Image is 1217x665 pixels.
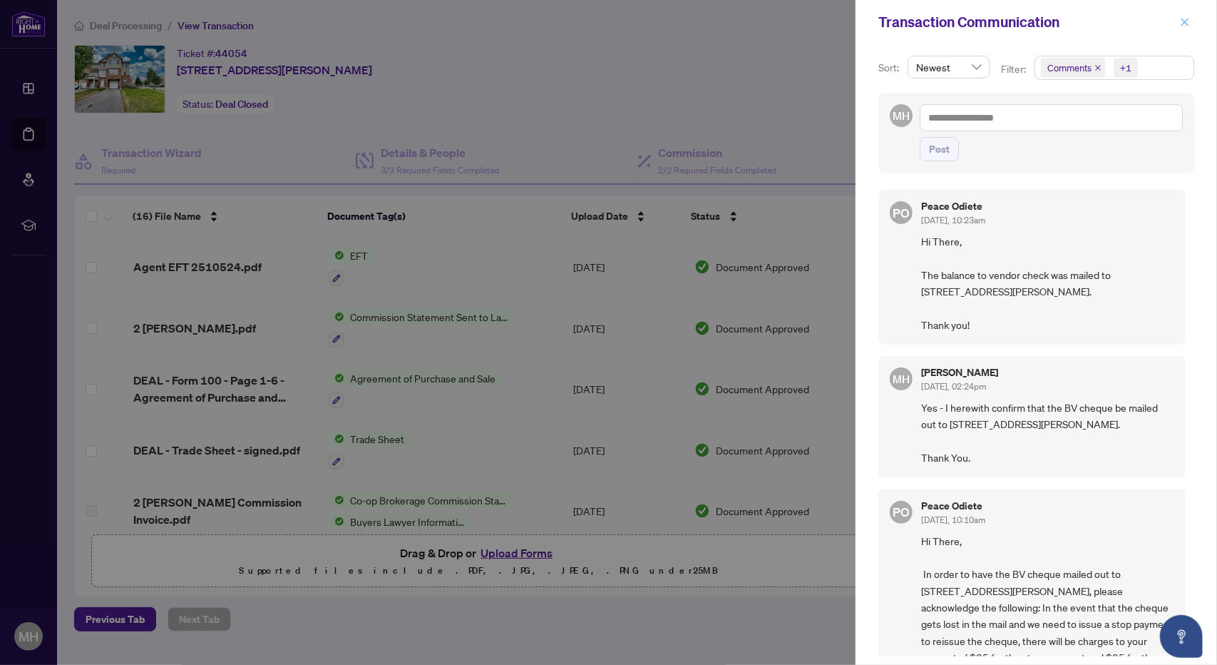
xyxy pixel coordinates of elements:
span: Comments [1041,58,1105,78]
span: [DATE], 10:10am [921,514,985,525]
span: Newest [916,56,981,78]
button: Open asap [1160,615,1203,658]
button: Post [920,137,959,161]
span: close [1180,17,1190,27]
h5: Peace Odiete [921,501,985,511]
span: close [1094,64,1102,71]
span: PO [893,502,909,522]
span: [DATE], 10:23am [921,215,985,225]
span: Hi There, The balance to vendor check was mailed to [STREET_ADDRESS][PERSON_NAME]. Thank you! [921,233,1174,333]
span: MH [893,370,909,387]
h5: Peace Odiete [921,201,985,211]
span: PO [893,203,909,222]
div: Transaction Communication [878,11,1176,33]
span: [DATE], 02:24pm [921,381,986,392]
span: MH [893,108,909,124]
p: Sort: [878,60,902,76]
p: Filter: [1001,61,1028,77]
h5: [PERSON_NAME] [921,367,998,377]
span: Yes - I herewith confirm that the BV cheque be mailed out to [STREET_ADDRESS][PERSON_NAME]. Thank... [921,400,1174,467]
span: Comments [1047,61,1092,75]
div: +1 [1120,61,1131,75]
